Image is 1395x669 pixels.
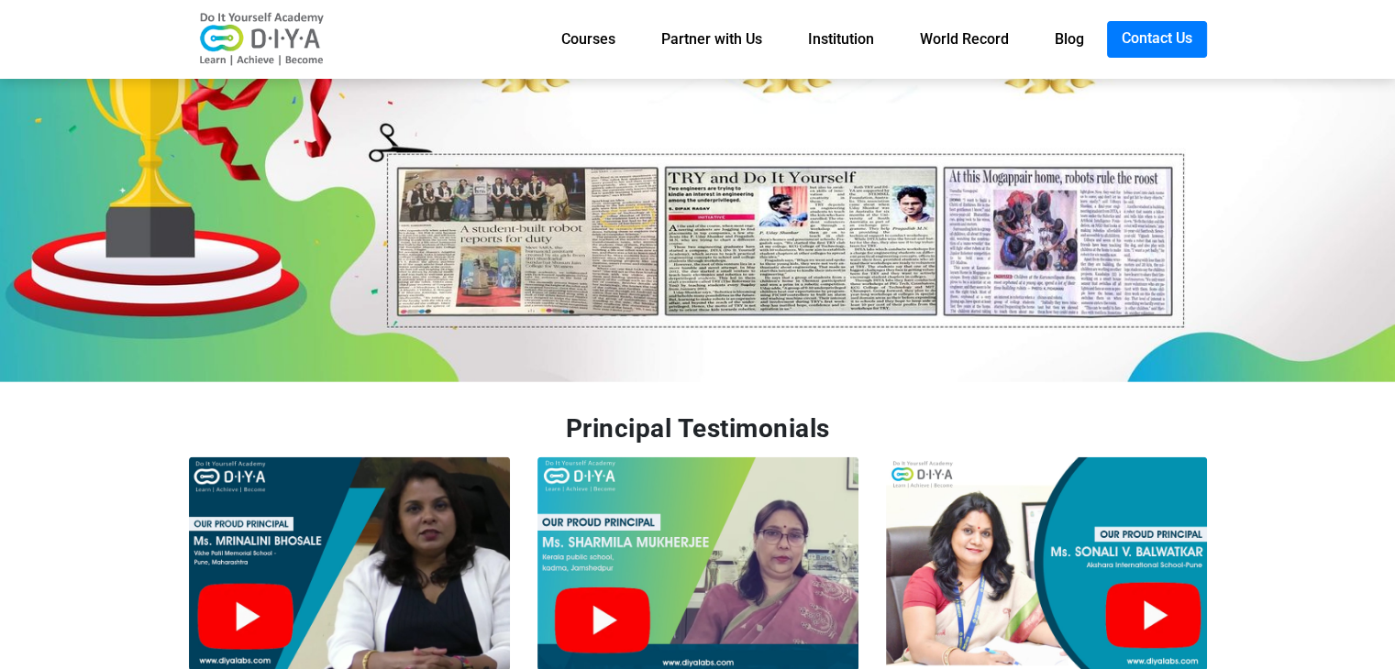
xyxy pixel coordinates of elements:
[175,410,1221,448] div: Principal Testimonials
[785,21,897,58] a: Institution
[1032,21,1107,58] a: Blog
[538,21,638,58] a: Courses
[897,21,1032,58] a: World Record
[638,21,785,58] a: Partner with Us
[1107,21,1207,58] a: Contact Us
[189,12,336,67] img: logo-v2.png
